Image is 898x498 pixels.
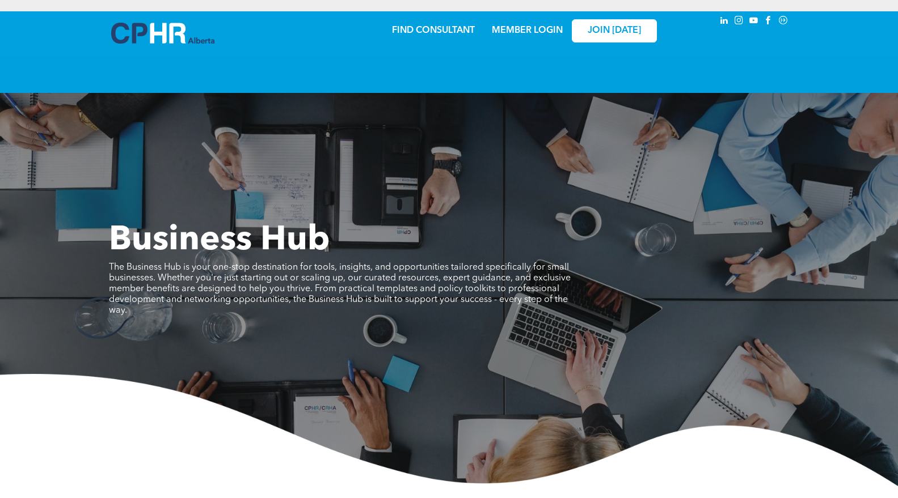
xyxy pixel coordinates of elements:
[109,263,571,315] span: The Business Hub is your one-stop destination for tools, insights, and opportunities tailored spe...
[392,26,475,35] a: FIND CONSULTANT
[762,14,775,29] a: facebook
[572,19,657,42] a: JOIN [DATE]
[492,26,563,35] a: MEMBER LOGIN
[777,14,790,29] a: Social network
[588,25,641,36] span: JOIN [DATE]
[718,14,731,29] a: linkedin
[111,23,214,44] img: A blue and white logo for cp alberta
[109,224,330,258] span: Business Hub
[748,14,760,29] a: youtube
[733,14,745,29] a: instagram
